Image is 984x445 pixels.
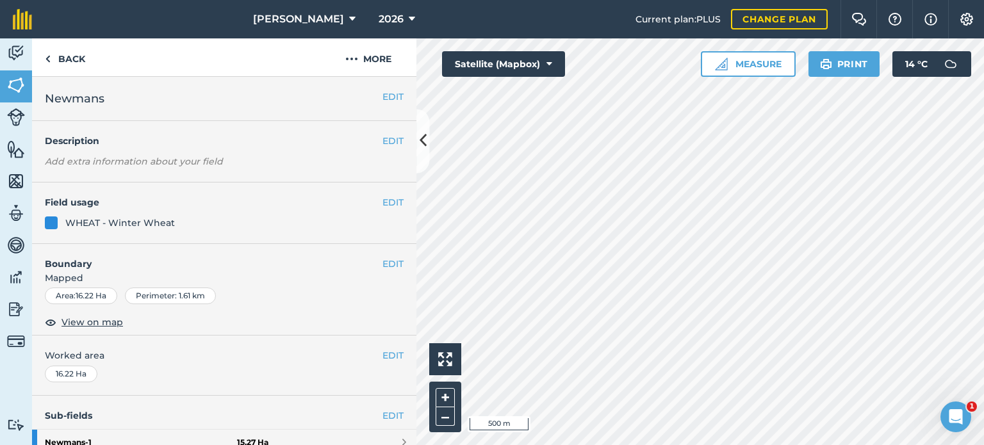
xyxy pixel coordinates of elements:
[45,156,223,167] em: Add extra information about your field
[382,409,404,423] a: EDIT
[45,314,123,330] button: View on map
[253,12,344,27] span: [PERSON_NAME]
[32,244,382,271] h4: Boundary
[635,12,721,26] span: Current plan : PLUS
[7,300,25,319] img: svg+xml;base64,PD94bWwgdmVyc2lvbj0iMS4wIiBlbmNvZGluZz0idXRmLTgiPz4KPCEtLSBHZW5lcmF0b3I6IEFkb2JlIE...
[7,44,25,63] img: svg+xml;base64,PD94bWwgdmVyc2lvbj0iMS4wIiBlbmNvZGluZz0idXRmLTgiPz4KPCEtLSBHZW5lcmF0b3I6IEFkb2JlIE...
[382,348,404,362] button: EDIT
[967,401,977,412] span: 1
[7,172,25,191] img: svg+xml;base64,PHN2ZyB4bWxucz0iaHR0cDovL3d3dy53My5vcmcvMjAwMC9zdmciIHdpZHRoPSI1NiIgaGVpZ2h0PSI2MC...
[45,366,97,382] div: 16.22 Ha
[45,314,56,330] img: svg+xml;base64,PHN2ZyB4bWxucz0iaHR0cDovL3d3dy53My5vcmcvMjAwMC9zdmciIHdpZHRoPSIxOCIgaGVpZ2h0PSIyNC...
[959,13,974,26] img: A cog icon
[938,51,963,77] img: svg+xml;base64,PD94bWwgdmVyc2lvbj0iMS4wIiBlbmNvZGluZz0idXRmLTgiPz4KPCEtLSBHZW5lcmF0b3I6IEFkb2JlIE...
[436,407,455,426] button: –
[7,268,25,287] img: svg+xml;base64,PD94bWwgdmVyc2lvbj0iMS4wIiBlbmNvZGluZz0idXRmLTgiPz4KPCEtLSBHZW5lcmF0b3I6IEFkb2JlIE...
[65,216,175,230] div: WHEAT - Winter Wheat
[382,257,404,271] button: EDIT
[715,58,728,70] img: Ruler icon
[382,195,404,209] button: EDIT
[45,348,404,362] span: Worked area
[32,409,416,423] h4: Sub-fields
[345,51,358,67] img: svg+xml;base64,PHN2ZyB4bWxucz0iaHR0cDovL3d3dy53My5vcmcvMjAwMC9zdmciIHdpZHRoPSIyMCIgaGVpZ2h0PSIyNC...
[731,9,828,29] a: Change plan
[7,108,25,126] img: svg+xml;base64,PD94bWwgdmVyc2lvbj0iMS4wIiBlbmNvZGluZz0idXRmLTgiPz4KPCEtLSBHZW5lcmF0b3I6IEFkb2JlIE...
[45,51,51,67] img: svg+xml;base64,PHN2ZyB4bWxucz0iaHR0cDovL3d3dy53My5vcmcvMjAwMC9zdmciIHdpZHRoPSI5IiBoZWlnaHQ9IjI0Ii...
[7,332,25,350] img: svg+xml;base64,PD94bWwgdmVyc2lvbj0iMS4wIiBlbmNvZGluZz0idXRmLTgiPz4KPCEtLSBHZW5lcmF0b3I6IEFkb2JlIE...
[61,315,123,329] span: View on map
[32,271,416,285] span: Mapped
[45,134,404,148] h4: Description
[940,401,971,432] iframe: Intercom live chat
[32,38,98,76] a: Back
[13,9,32,29] img: fieldmargin Logo
[438,352,452,366] img: Four arrows, one pointing top left, one top right, one bottom right and the last bottom left
[887,13,903,26] img: A question mark icon
[808,51,880,77] button: Print
[45,195,382,209] h4: Field usage
[45,287,117,304] div: Area : 16.22 Ha
[7,76,25,95] img: svg+xml;base64,PHN2ZyB4bWxucz0iaHR0cDovL3d3dy53My5vcmcvMjAwMC9zdmciIHdpZHRoPSI1NiIgaGVpZ2h0PSI2MC...
[7,419,25,431] img: svg+xml;base64,PD94bWwgdmVyc2lvbj0iMS4wIiBlbmNvZGluZz0idXRmLTgiPz4KPCEtLSBHZW5lcmF0b3I6IEFkb2JlIE...
[924,12,937,27] img: svg+xml;base64,PHN2ZyB4bWxucz0iaHR0cDovL3d3dy53My5vcmcvMjAwMC9zdmciIHdpZHRoPSIxNyIgaGVpZ2h0PSIxNy...
[820,56,832,72] img: svg+xml;base64,PHN2ZyB4bWxucz0iaHR0cDovL3d3dy53My5vcmcvMjAwMC9zdmciIHdpZHRoPSIxOSIgaGVpZ2h0PSIyNC...
[125,287,216,304] div: Perimeter : 1.61 km
[892,51,971,77] button: 14 °C
[379,12,404,27] span: 2026
[905,51,928,77] span: 14 ° C
[382,134,404,148] button: EDIT
[701,51,796,77] button: Measure
[7,236,25,255] img: svg+xml;base64,PD94bWwgdmVyc2lvbj0iMS4wIiBlbmNvZGluZz0idXRmLTgiPz4KPCEtLSBHZW5lcmF0b3I6IEFkb2JlIE...
[7,204,25,223] img: svg+xml;base64,PD94bWwgdmVyc2lvbj0iMS4wIiBlbmNvZGluZz0idXRmLTgiPz4KPCEtLSBHZW5lcmF0b3I6IEFkb2JlIE...
[7,140,25,159] img: svg+xml;base64,PHN2ZyB4bWxucz0iaHR0cDovL3d3dy53My5vcmcvMjAwMC9zdmciIHdpZHRoPSI1NiIgaGVpZ2h0PSI2MC...
[382,90,404,104] button: EDIT
[851,13,867,26] img: Two speech bubbles overlapping with the left bubble in the forefront
[45,90,104,108] span: Newmans
[320,38,416,76] button: More
[436,388,455,407] button: +
[442,51,565,77] button: Satellite (Mapbox)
